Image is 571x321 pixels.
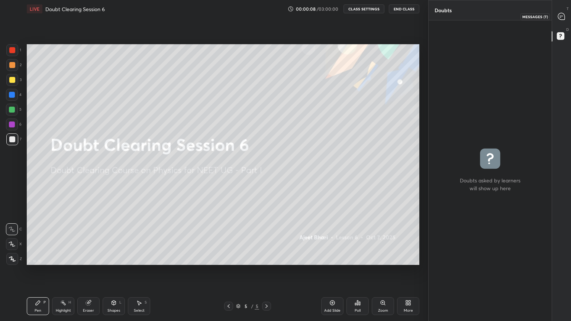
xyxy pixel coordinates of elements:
div: 3 [6,74,22,86]
div: Pen [35,309,41,312]
div: 7 [6,133,22,145]
div: Highlight [56,309,71,312]
button: CLASS SETTINGS [343,4,384,13]
div: 6 [6,119,22,130]
button: End Class [389,4,419,13]
div: Select [134,309,145,312]
div: / [251,304,253,308]
div: Shapes [107,309,120,312]
div: X [6,238,22,250]
div: 1 [6,44,21,56]
p: D [566,27,569,32]
div: Messages (T) [520,13,550,20]
div: S [145,301,147,304]
div: LIVE [27,4,42,13]
h4: Doubt Clearing Session 6 [45,6,105,13]
div: grid [429,20,552,321]
div: P [43,301,46,304]
div: Add Slide [324,309,341,312]
div: More [404,309,413,312]
div: 4 [6,89,22,101]
div: C [6,223,22,235]
div: 5 [255,303,259,309]
div: Zoom [378,309,388,312]
div: 5 [6,104,22,116]
div: L [119,301,122,304]
p: T [567,6,569,12]
div: Z [6,253,22,265]
div: 2 [6,59,22,71]
div: H [68,301,71,304]
p: Doubts [429,0,458,20]
div: Eraser [83,309,94,312]
div: 5 [242,304,249,308]
div: Poll [355,309,361,312]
